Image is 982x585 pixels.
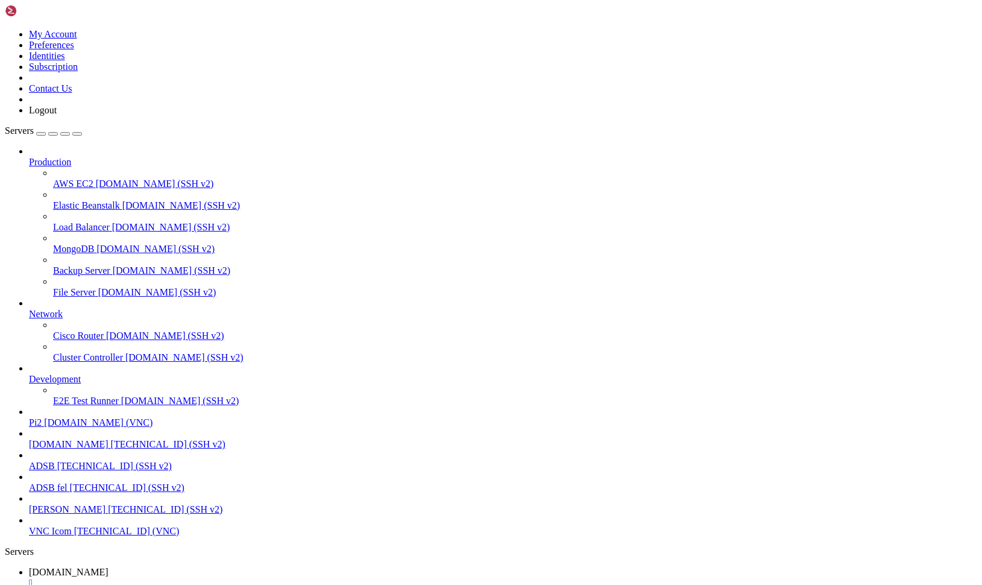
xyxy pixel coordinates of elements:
[5,245,130,255] span: ├─ 534 tee -a /tmp/433.log
[53,287,977,298] a: File Server [DOMAIN_NAME] (SSH v2)
[98,287,216,297] span: [DOMAIN_NAME] (SSH v2)
[5,366,826,376] x-row: [DATE] 12:44:39 pi2 433_[DOMAIN_NAME][534]: Use "-F log" if you want any messages, warnings, and ...
[53,179,977,189] a: AWS EC2 [DOMAIN_NAME] (SSH v2)
[5,75,826,85] x-row: permitted by applicable law.
[53,244,977,255] a: MongoDB [DOMAIN_NAME] (SSH v2)
[74,526,180,536] span: [TECHNICAL_ID] (VNC)
[39,376,53,385] span: ~ $
[53,320,977,341] li: Cisco Router [DOMAIN_NAME] (SSH v2)
[29,417,42,428] span: Pi2
[53,341,977,363] li: Cluster Controller [DOMAIN_NAME] (SSH v2)
[29,374,81,384] span: Development
[53,396,977,406] a: E2E Test Runner [DOMAIN_NAME] (SSH v2)
[5,125,34,136] span: Servers
[29,298,977,363] li: Network
[29,417,977,428] a: Pi2 [DOMAIN_NAME] (VNC)
[96,179,214,189] span: [DOMAIN_NAME] (SSH v2)
[29,493,977,515] li: [PERSON_NAME] [TECHNICAL_ID] (SSH v2)
[53,200,120,210] span: Elastic Beanstalk
[5,5,74,17] img: Shellngn
[5,155,10,165] span: ●
[29,461,977,472] a: ADSB [TECHNICAL_ID] (SSH v2)
[121,396,239,406] span: [DOMAIN_NAME] (SSH v2)
[125,352,244,362] span: [DOMAIN_NAME] (SSH v2)
[5,376,34,385] span: pi@pi2
[5,336,826,346] x-row: [DATE] 12:44:39 pi2 433_[DOMAIN_NAME][534]: Trying conf file at "/home/pi/.config/rtl_433/rtl_433...
[70,482,184,493] span: [TECHNICAL_ID] (SSH v2)
[29,374,977,385] a: Development
[29,450,977,472] li: ADSB [TECHNICAL_ID] (SSH v2)
[29,504,977,515] a: [PERSON_NAME] [TECHNICAL_ID] (SSH v2)
[29,439,109,449] span: [DOMAIN_NAME]
[29,62,78,72] a: Subscription
[5,235,212,245] span: ├─ 533 /bin/bash /home/pi/433_[DOMAIN_NAME]
[53,287,96,297] span: File Server
[44,417,153,428] span: [DOMAIN_NAME] (VNC)
[53,330,104,341] span: Cisco Router
[5,145,34,155] span: pi@pi2
[29,461,55,471] span: ADSB
[5,315,826,326] x-row: [DATE] 12:44:39 pi2 433_[DOMAIN_NAME][534]: Use -h for usage help and see [URL][DOMAIN_NAME] for ...
[53,255,977,276] li: Backup Server [DOMAIN_NAME] (SSH v2)
[5,145,826,156] x-row: : sudo systemctl status 433.service
[5,546,977,557] div: Servers
[53,276,977,298] li: File Server [DOMAIN_NAME] (SSH v2)
[5,185,826,195] x-row: Main PID: 529 (433_[DOMAIN_NAME])
[53,179,93,189] span: AWS EC2
[5,356,826,366] x-row: [DATE] 12:44:39 pi2 433_[DOMAIN_NAME][534]: Trying conf file at "/etc/rtl_433/rtl_433.conf"...
[29,146,977,298] li: Production
[53,233,977,255] li: MongoDB [DOMAIN_NAME] (SSH v2)
[5,326,826,336] x-row: [DATE] 12:44:39 pi2 433_[DOMAIN_NAME][534]: Trying conf file at "rtl_433.conf"...
[53,396,119,406] span: E2E Test Runner
[5,165,826,175] x-row: Loaded: loaded (/etc/systemd/system/433.service; enabled; vendor preset: enabled)
[29,482,977,493] a: ADSB fel [TECHNICAL_ID] (SSH v2)
[61,386,66,396] div: (11, 38)
[5,276,826,286] x-row: [DATE] 12:44:38 pi2 433_[DOMAIN_NAME][534]: + rtl_433 -d 1 -M level -Y autolevel -R 153 -C si -F ...
[39,145,53,155] span: ~ $
[29,515,977,537] li: VNC Icom [TECHNICAL_ID] (VNC)
[29,567,109,577] span: [DOMAIN_NAME]
[53,211,977,233] li: Load Balancer [DOMAIN_NAME] (SSH v2)
[5,125,82,136] a: Servers
[29,526,977,537] a: VNC Icom [TECHNICAL_ID] (VNC)
[5,175,826,186] x-row: Active: [DATE][DATE] 10:43:35 CEST; [DATE]
[113,265,231,276] span: [DOMAIN_NAME] (SSH v2)
[5,65,826,75] x-row: Debian GNU/Linux comes with ABSOLUTELY NO WARRANTY, to the extent
[53,222,110,232] span: Load Balancer
[57,461,172,471] span: [TECHNICAL_ID] (SSH v2)
[5,85,826,95] x-row: You have new mail.
[5,346,826,356] x-row: [DATE] 12:44:39 pi2 433_[DOMAIN_NAME][534]: Trying conf file at "/usr/local/etc/rtl_433/rtl_433.c...
[5,25,826,35] x-row: The programs included with the Debian GNU/Linux system are free software;
[53,200,977,211] a: Elastic Beanstalk [DOMAIN_NAME] (SSH v2)
[29,40,74,50] a: Preferences
[53,265,110,276] span: Backup Server
[5,5,826,15] x-row: Linux pi2 5.10.103-v7l+ #1529 SMP [DATE] armv7l
[53,189,977,211] li: Elastic Beanstalk [DOMAIN_NAME] (SSH v2)
[29,472,977,493] li: ADSB fel [TECHNICAL_ID] (SSH v2)
[39,386,53,396] span: ~ $
[53,352,123,362] span: Cluster Controller
[5,306,826,316] x-row: [DATE] 12:44:39 pi2 433_[DOMAIN_NAME][534]: rtl_433 version nightly-7-gcb8e8953 branch master at ...
[5,386,34,396] span: pi@pi2
[29,439,977,450] a: [DOMAIN_NAME] [TECHNICAL_ID] (SSH v2)
[53,352,977,363] a: Cluster Controller [DOMAIN_NAME] (SSH v2)
[5,206,826,216] x-row: CPU: 3h 24min 33.471s
[53,265,977,276] a: Backup Server [DOMAIN_NAME] (SSH v2)
[29,428,977,450] li: [DOMAIN_NAME] [TECHNICAL_ID] (SSH v2)
[5,226,212,235] span: ├─ 529 /bin/bash /home/pi/433_[DOMAIN_NAME]
[29,51,65,61] a: Identities
[112,222,230,232] span: [DOMAIN_NAME] (SSH v2)
[96,244,215,254] span: [DOMAIN_NAME] (SSH v2)
[29,406,977,428] li: Pi2 [DOMAIN_NAME] (VNC)
[29,309,977,320] a: Network
[108,504,222,514] span: [TECHNICAL_ID] (SSH v2)
[39,175,116,185] span: active (running)
[5,286,826,296] x-row: [DATE] 12:44:39 pi2 433_[DOMAIN_NAME][534]: + IFS=
[29,504,105,514] span: [PERSON_NAME]
[5,195,826,206] x-row: Tasks: 4 (limit: 4915)
[29,29,77,39] a: My Account
[106,330,224,341] span: [DOMAIN_NAME] (SSH v2)
[122,200,241,210] span: [DOMAIN_NAME] (SSH v2)
[53,168,977,189] li: AWS EC2 [DOMAIN_NAME] (SSH v2)
[5,35,826,45] x-row: the exact distribution terms for each program are described in the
